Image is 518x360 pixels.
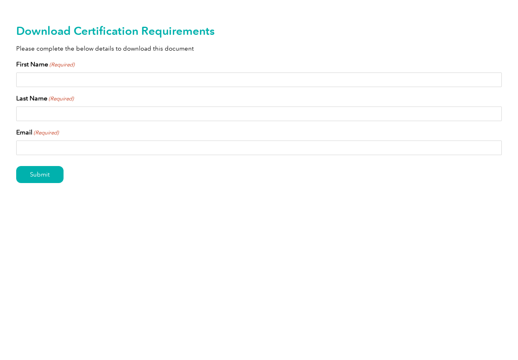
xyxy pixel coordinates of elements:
[48,95,74,103] span: (Required)
[16,166,64,183] input: Submit
[16,128,59,137] label: Email
[16,60,74,69] label: First Name
[16,94,74,103] label: Last Name
[16,44,502,53] p: Please complete the below details to download this document
[49,61,75,69] span: (Required)
[33,129,59,137] span: (Required)
[16,24,502,37] h2: Download Certification Requirements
